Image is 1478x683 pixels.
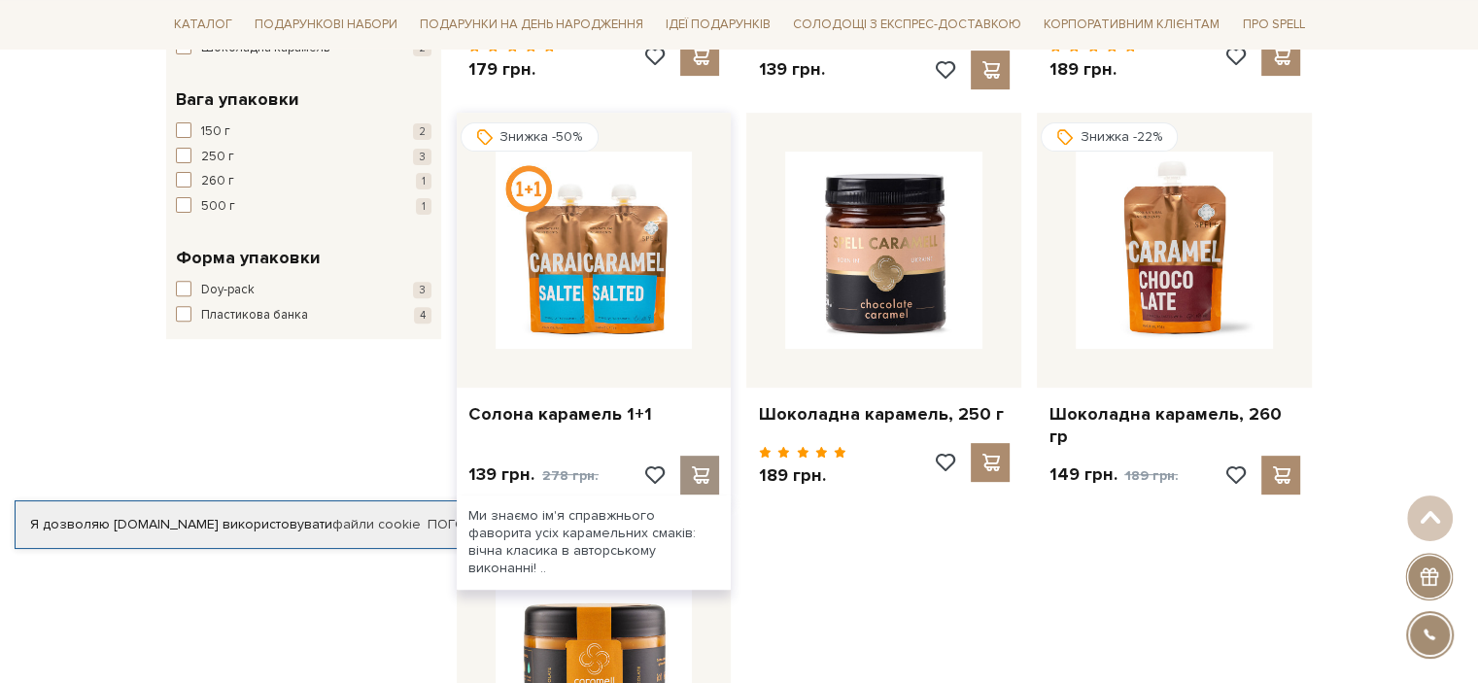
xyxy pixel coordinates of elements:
span: Пластикова банка [201,306,308,325]
a: Ідеї подарунків [658,10,778,40]
span: 2 [413,123,431,140]
img: Солона карамель 1+1 [496,152,693,349]
span: 189 грн. [1124,467,1178,484]
span: 1 [416,173,431,189]
span: 500 г [201,197,235,217]
button: 250 г 3 [176,148,431,167]
img: Шоколадна карамель, 260 гр [1076,152,1273,349]
span: Doy-pack [201,281,255,300]
span: Форма упаковки [176,245,321,271]
a: Каталог [166,10,240,40]
a: Подарункові набори [247,10,405,40]
span: 2 [413,40,431,56]
p: 139 грн. [758,58,824,81]
div: Я дозволяю [DOMAIN_NAME] використовувати [16,516,542,533]
span: Вага упаковки [176,86,299,113]
button: Пластикова банка 4 [176,306,431,325]
span: 3 [413,149,431,165]
span: 250 г [201,148,234,167]
div: Знижка -50% [461,122,599,152]
a: Шоколадна карамель, 250 г [758,403,1010,426]
a: Корпоративним клієнтам [1036,10,1227,40]
div: Ми знаємо ім'я справжнього фаворита усіх карамельних смаків: вічна класика в авторському виконанн... [457,495,732,590]
a: Погоджуюсь [428,516,527,533]
div: Знижка -22% [1041,122,1178,152]
button: 150 г 2 [176,122,431,142]
span: 1 [416,198,431,215]
a: Про Spell [1234,10,1312,40]
p: 189 грн. [758,464,846,487]
p: 179 грн. [468,58,557,81]
span: 278 грн. [542,467,599,484]
button: Doy-pack 3 [176,281,431,300]
button: 500 г 1 [176,197,431,217]
span: 3 [413,282,431,298]
a: файли cookie [332,516,421,532]
a: Солодощі з експрес-доставкою [785,8,1029,41]
p: 149 грн. [1048,463,1178,487]
a: Солона карамель 1+1 [468,403,720,426]
span: 150 г [201,122,230,142]
span: 260 г [201,172,234,191]
span: 4 [414,307,431,324]
p: 139 грн. [468,463,599,487]
a: Подарунки на День народження [412,10,651,40]
a: Шоколадна карамель, 260 гр [1048,403,1300,449]
p: 189 грн. [1048,58,1137,81]
button: 260 г 1 [176,172,431,191]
